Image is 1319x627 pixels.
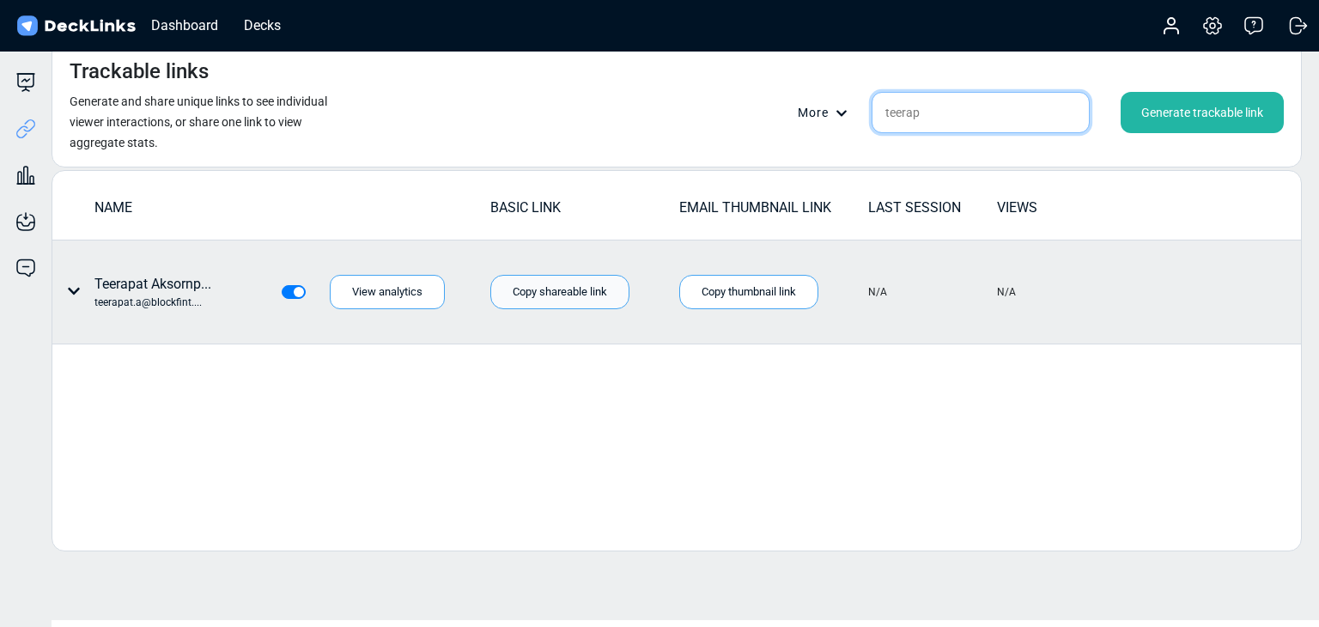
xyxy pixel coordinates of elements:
[490,275,629,309] div: Copy shareable link
[679,275,818,309] div: Copy thumbnail link
[1121,92,1284,133] div: Generate trackable link
[14,14,138,39] img: DeckLinks
[872,92,1090,133] input: Search links
[678,197,867,227] td: EMAIL THUMBNAIL LINK
[997,198,1124,218] div: VIEWS
[489,197,678,227] td: BASIC LINK
[94,274,211,310] div: Teerapat Aksornp...
[868,198,995,218] div: LAST SESSION
[94,295,211,310] div: teerapat.a@blockfint....
[330,275,445,309] div: View analytics
[868,284,887,300] div: N/A
[70,94,327,149] small: Generate and share unique links to see individual viewer interactions, or share one link to view ...
[798,104,858,122] div: More
[235,15,289,36] div: Decks
[143,15,227,36] div: Dashboard
[70,59,209,84] h4: Trackable links
[94,198,489,218] div: NAME
[997,284,1016,300] div: N/A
